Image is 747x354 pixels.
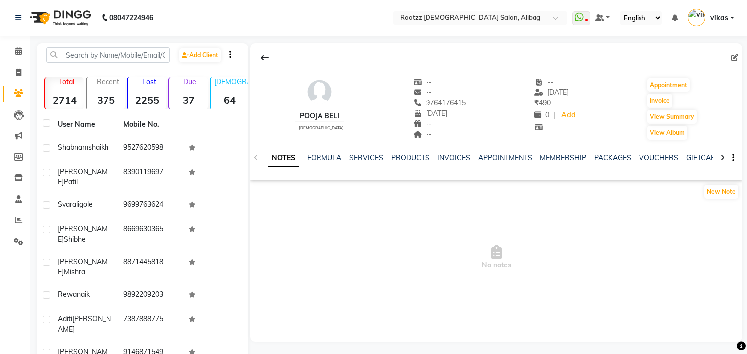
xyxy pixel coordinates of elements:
a: VOUCHERS [639,153,678,162]
a: INVOICES [437,153,470,162]
span: -- [413,88,432,97]
img: logo [25,4,94,32]
a: NOTES [268,149,299,167]
span: [DATE] [534,88,569,97]
td: 7387888775 [117,308,183,341]
a: APPOINTMENTS [478,153,532,162]
span: -- [413,78,432,87]
strong: 37 [169,94,208,106]
span: | [553,110,555,120]
span: vikas [710,13,728,23]
button: View Summary [647,110,697,124]
span: aditi [58,314,72,323]
td: 9699763624 [117,193,183,218]
th: User Name [52,113,117,136]
span: svarali [58,200,79,209]
strong: 375 [87,94,125,106]
button: Appointment [647,78,690,92]
a: PRODUCTS [391,153,429,162]
span: patil [64,177,78,186]
span: [PERSON_NAME] [58,314,111,334]
strong: 2714 [45,94,84,106]
span: [PERSON_NAME] [58,167,107,186]
span: [PERSON_NAME] [58,224,107,244]
a: Add Client [179,48,221,62]
span: 0 [534,110,549,119]
td: 8871445818 [117,251,183,283]
a: Add [559,108,577,122]
button: View Album [647,126,687,140]
span: naik [77,290,90,299]
span: -- [413,119,432,128]
td: 9527620598 [117,136,183,161]
button: New Note [704,185,738,199]
img: avatar [305,77,334,107]
td: 8669630365 [117,218,183,251]
span: shaikh [88,143,108,152]
span: [PERSON_NAME] [58,257,107,276]
div: Back to Client [254,48,275,67]
span: [DATE] [413,109,447,118]
th: Mobile No. [117,113,183,136]
p: Total [49,77,84,86]
p: Due [171,77,208,86]
button: Invoice [647,94,672,108]
td: 9892209203 [117,283,183,308]
p: [DEMOGRAPHIC_DATA] [214,77,249,86]
span: -- [534,78,553,87]
span: [DEMOGRAPHIC_DATA] [299,125,344,130]
p: Lost [132,77,166,86]
td: 8390119697 [117,161,183,193]
span: 490 [534,98,551,107]
span: 9764176415 [413,98,466,107]
span: -- [413,130,432,139]
a: SERVICES [349,153,383,162]
a: GIFTCARDS [686,153,725,162]
span: rewa [58,290,77,299]
img: vikas [688,9,705,26]
span: No notes [250,208,742,307]
a: MEMBERSHIP [540,153,586,162]
span: mishra [64,267,85,276]
a: FORMULA [307,153,341,162]
strong: 64 [211,94,249,106]
span: shibhe [64,235,86,244]
input: Search by Name/Mobile/Email/Code [46,47,170,63]
b: 08047224946 [109,4,153,32]
span: gole [79,200,93,209]
span: ₹ [534,98,539,107]
p: Recent [91,77,125,86]
strong: 2255 [128,94,166,106]
span: shabnam [58,143,88,152]
div: pooja beli [295,111,344,121]
a: PACKAGES [594,153,631,162]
